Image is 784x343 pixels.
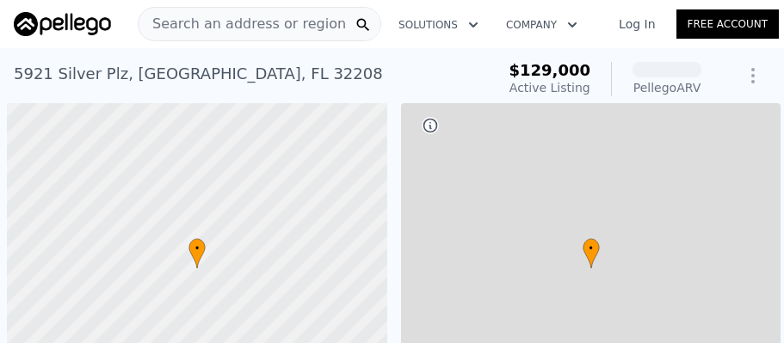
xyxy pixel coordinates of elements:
[14,12,111,36] img: Pellego
[385,9,492,40] button: Solutions
[736,58,770,93] button: Show Options
[598,15,676,33] a: Log In
[509,61,590,79] span: $129,000
[509,81,590,95] span: Active Listing
[633,79,701,96] div: Pellego ARV
[676,9,780,39] a: Free Account
[14,62,383,86] div: 5921 Silver Plz , [GEOGRAPHIC_DATA] , FL 32208
[188,241,206,256] span: •
[583,238,600,268] div: •
[492,9,591,40] button: Company
[583,241,600,256] span: •
[139,14,346,34] span: Search an address or region
[188,238,206,268] div: •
